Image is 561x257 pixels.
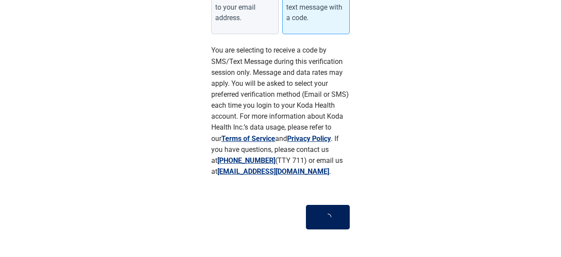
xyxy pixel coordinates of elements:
[217,156,275,165] a: [PHONE_NUMBER]
[221,134,275,143] a: Terms of Service
[323,212,333,222] span: loading
[211,45,350,177] p: You are selecting to receive a code by SMS/Text Message during this verification session only. Me...
[287,134,331,143] a: Privacy Policy
[217,167,329,176] a: [EMAIL_ADDRESS][DOMAIN_NAME]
